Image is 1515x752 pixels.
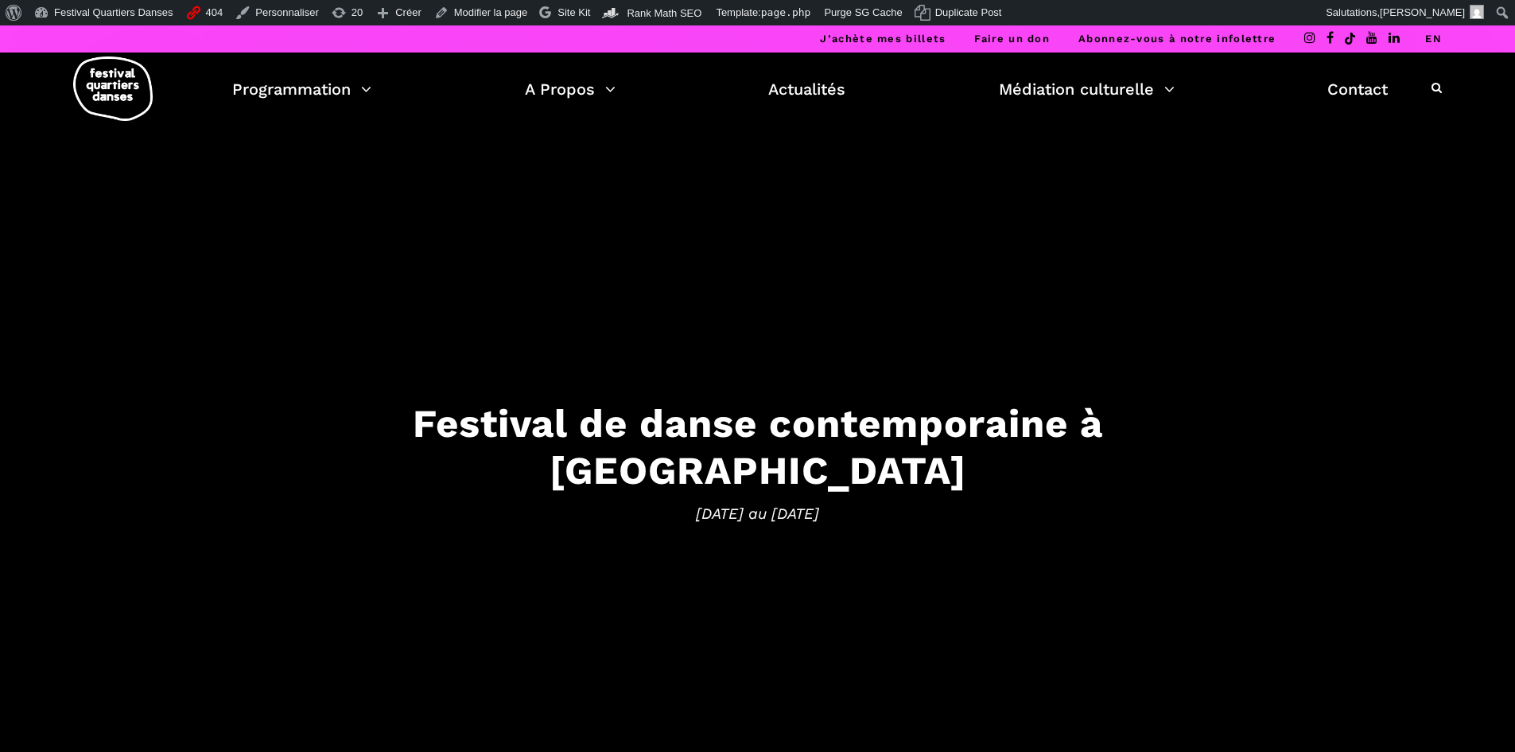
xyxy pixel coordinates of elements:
span: page.php [761,6,811,18]
a: Programmation [232,76,371,103]
a: Contact [1327,76,1388,103]
span: [DATE] au [DATE] [265,501,1251,525]
a: EN [1425,33,1442,45]
span: Rank Math SEO [627,7,701,19]
a: Abonnez-vous à notre infolettre [1078,33,1276,45]
a: Médiation culturelle [999,76,1175,103]
a: A Propos [525,76,616,103]
img: logo-fqd-med [73,56,153,121]
span: [PERSON_NAME] [1380,6,1465,18]
a: J’achète mes billets [820,33,946,45]
span: Site Kit [557,6,590,18]
h3: Festival de danse contemporaine à [GEOGRAPHIC_DATA] [265,400,1251,494]
a: Faire un don [974,33,1050,45]
a: Actualités [768,76,845,103]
